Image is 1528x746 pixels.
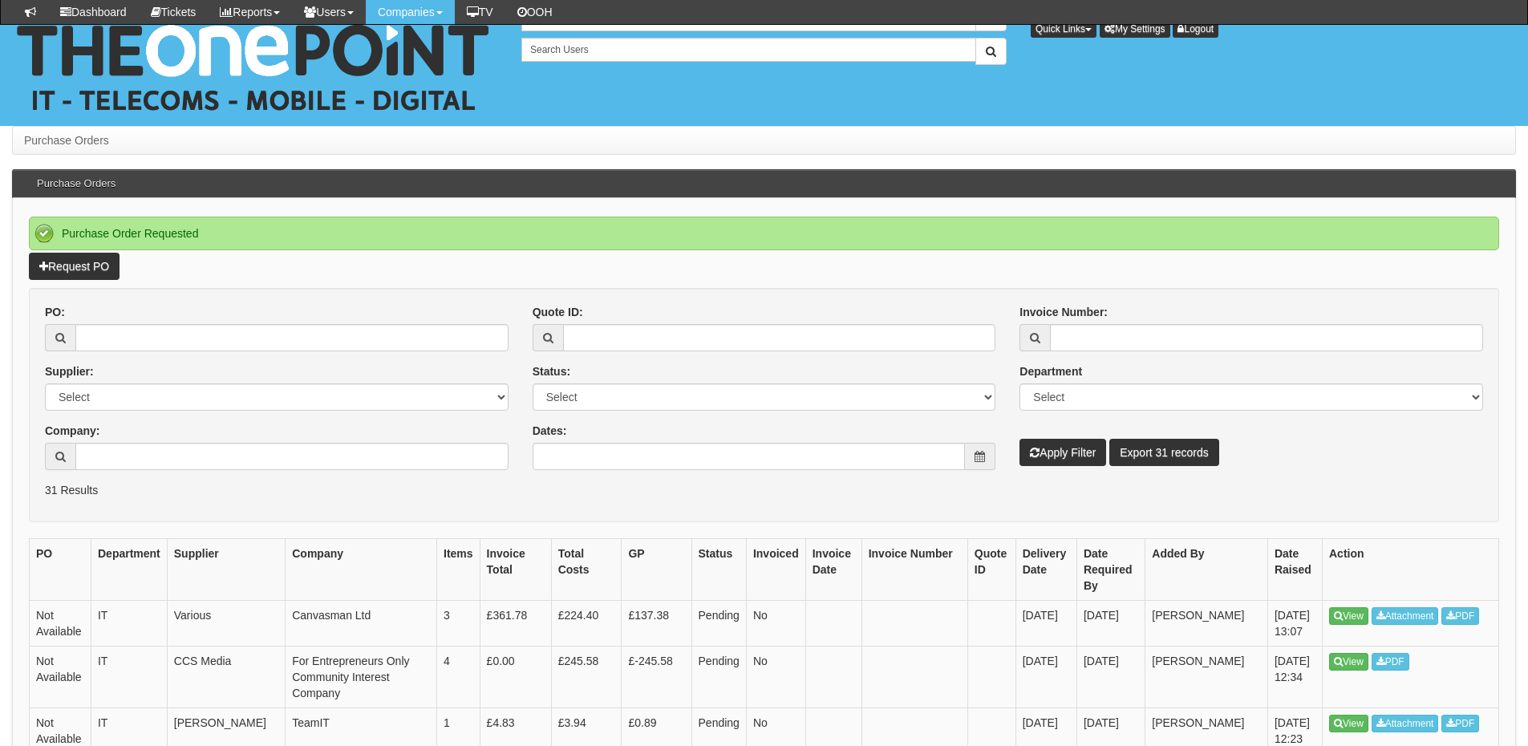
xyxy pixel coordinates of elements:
td: For Entrepreneurs Only Community Interest Company [286,646,437,707]
td: [DATE] [1015,600,1076,646]
th: Company [286,538,437,600]
a: Export 31 records [1109,439,1219,466]
th: Items [437,538,480,600]
label: Company: [45,423,99,439]
th: Action [1323,538,1499,600]
td: £224.40 [551,600,622,646]
td: Various [167,600,285,646]
td: £-245.58 [622,646,691,707]
p: 31 Results [45,482,1483,498]
a: PDF [1372,653,1409,671]
th: Invoice Number [861,538,967,600]
a: Attachment [1372,607,1439,625]
td: [DATE] [1076,646,1145,707]
a: View [1329,653,1368,671]
td: No [746,646,805,707]
a: My Settings [1100,20,1170,38]
th: Date Required By [1076,538,1145,600]
label: Quote ID: [533,304,583,320]
a: PDF [1441,715,1479,732]
td: £0.00 [480,646,551,707]
th: Status [691,538,746,600]
button: Quick Links [1031,20,1096,38]
td: Canvasman Ltd [286,600,437,646]
a: View [1329,715,1368,732]
a: PDF [1441,607,1479,625]
td: £361.78 [480,600,551,646]
a: Attachment [1372,715,1439,732]
td: [DATE] 12:34 [1267,646,1322,707]
td: [DATE] [1076,600,1145,646]
button: Apply Filter [1019,439,1106,466]
h3: Purchase Orders [29,170,124,197]
label: Department [1019,363,1082,379]
th: Department [91,538,167,600]
label: Status: [533,363,570,379]
td: [PERSON_NAME] [1145,600,1268,646]
td: Pending [691,646,746,707]
td: IT [91,600,167,646]
td: No [746,600,805,646]
label: Dates: [533,423,567,439]
td: Not Available [30,646,91,707]
td: CCS Media [167,646,285,707]
th: Invoice Total [480,538,551,600]
th: Supplier [167,538,285,600]
td: Pending [691,600,746,646]
label: PO: [45,304,65,320]
a: Request PO [29,253,120,280]
td: Not Available [30,600,91,646]
td: [DATE] 13:07 [1267,600,1322,646]
li: Purchase Orders [24,132,109,148]
th: Quote ID [967,538,1015,600]
a: View [1329,607,1368,625]
th: Added By [1145,538,1268,600]
a: Logout [1173,20,1218,38]
th: Date Raised [1267,538,1322,600]
th: Total Costs [551,538,622,600]
input: Search Users [521,38,976,62]
th: Invoiced [746,538,805,600]
td: [DATE] [1015,646,1076,707]
label: Invoice Number: [1019,304,1108,320]
td: IT [91,646,167,707]
label: Supplier: [45,363,94,379]
td: 3 [437,600,480,646]
td: [PERSON_NAME] [1145,646,1268,707]
th: PO [30,538,91,600]
th: Delivery Date [1015,538,1076,600]
td: 4 [437,646,480,707]
div: Purchase Order Requested [29,217,1499,250]
td: £245.58 [551,646,622,707]
td: £137.38 [622,600,691,646]
th: Invoice Date [805,538,861,600]
th: GP [622,538,691,600]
